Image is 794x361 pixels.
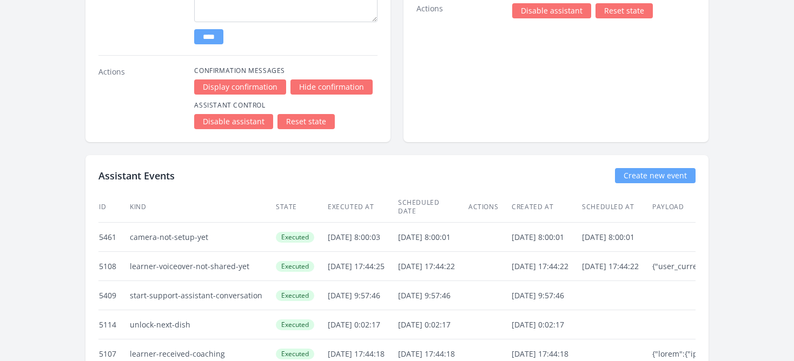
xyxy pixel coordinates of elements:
td: [DATE] 8:00:01 [398,223,468,252]
th: State [275,192,327,223]
th: Scheduled date [398,192,468,223]
span: Executed [276,319,314,330]
a: Hide confirmation [290,79,373,95]
td: unlock-next-dish [129,310,275,339]
td: [DATE] 9:57:46 [327,281,398,310]
h2: Assistant Events [98,168,175,183]
th: ID [98,192,129,223]
h4: Confirmation Messages [194,66,378,75]
dt: Actions [416,3,504,18]
td: start-support-assistant-conversation [129,281,275,310]
td: 5461 [98,223,129,252]
td: [DATE] 17:44:22 [511,252,581,281]
td: 5114 [98,310,129,339]
td: 5409 [98,281,129,310]
td: [DATE] 9:57:46 [511,281,581,310]
td: 5108 [98,252,129,281]
th: Kind [129,192,275,223]
span: Executed [276,232,314,243]
a: Create new event [615,168,696,183]
th: Scheduled at [581,192,652,223]
td: [DATE] 17:44:25 [327,252,398,281]
td: [DATE] 0:02:17 [511,310,581,339]
a: Reset state [595,3,653,18]
td: [DATE] 8:00:01 [581,223,652,252]
td: [DATE] 9:57:46 [398,281,468,310]
td: [DATE] 17:44:22 [581,252,652,281]
span: Executed [276,261,314,272]
td: [DATE] 8:00:03 [327,223,398,252]
a: Display confirmation [194,79,286,95]
td: [DATE] 17:44:22 [398,252,468,281]
td: [DATE] 0:02:17 [398,310,468,339]
th: Created at [511,192,581,223]
td: learner-voiceover-not-shared-yet [129,252,275,281]
th: Actions [468,192,511,223]
a: Reset state [277,114,335,129]
th: Executed at [327,192,398,223]
td: [DATE] 0:02:17 [327,310,398,339]
h4: Assistant Control [194,101,378,110]
td: camera-not-setup-yet [129,223,275,252]
a: Disable assistant [512,3,591,18]
dt: Actions [98,66,186,129]
td: [DATE] 8:00:01 [511,223,581,252]
span: Executed [276,290,314,301]
a: Disable assistant [194,114,273,129]
span: Executed [276,349,314,359]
